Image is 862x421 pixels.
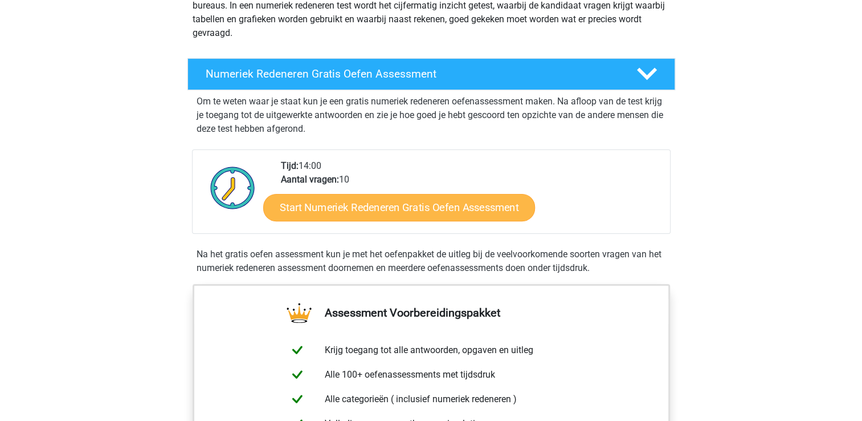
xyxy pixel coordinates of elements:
div: Na het gratis oefen assessment kun je met het oefenpakket de uitleg bij de veelvoorkomende soorte... [192,248,671,275]
img: Klok [204,159,262,216]
div: 14:00 10 [272,159,669,233]
a: Numeriek Redeneren Gratis Oefen Assessment [183,58,680,90]
h4: Numeriek Redeneren Gratis Oefen Assessment [206,67,618,80]
a: Start Numeriek Redeneren Gratis Oefen Assessment [263,193,535,221]
b: Tijd: [281,160,299,171]
b: Aantal vragen: [281,174,339,185]
p: Om te weten waar je staat kun je een gratis numeriek redeneren oefenassessment maken. Na afloop v... [197,95,666,136]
